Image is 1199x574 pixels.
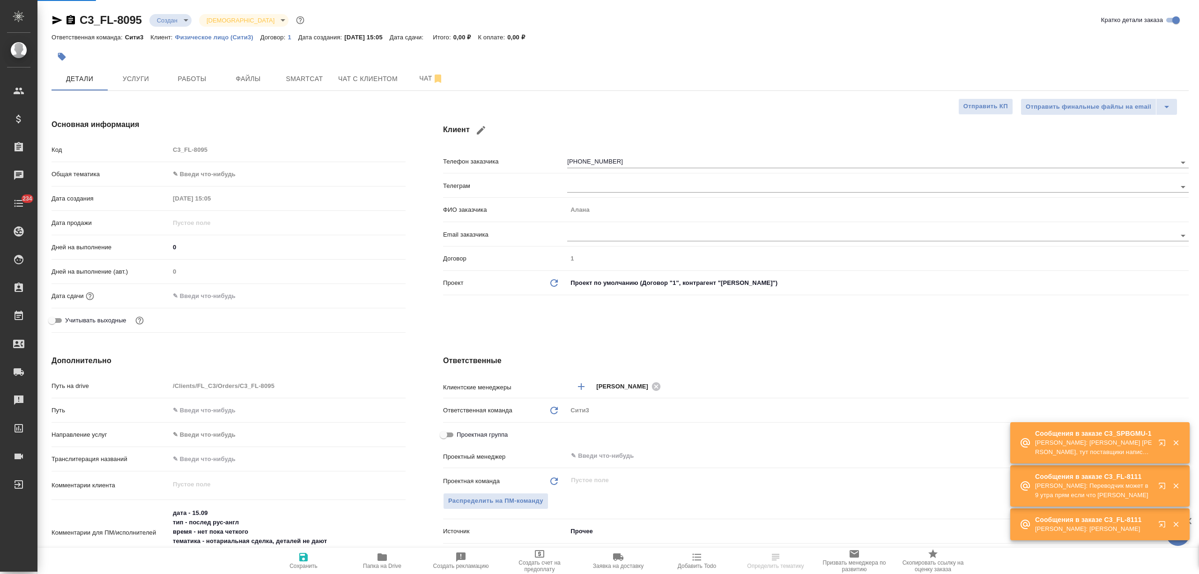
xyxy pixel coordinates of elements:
[52,455,170,464] p: Транслитерация названий
[443,181,567,191] p: Телеграм
[443,205,567,215] p: ФИО заказчика
[443,383,567,392] p: Клиентские менеджеры
[433,34,453,41] p: Итого:
[443,406,512,415] p: Ответственная команда
[390,34,426,41] p: Дата сдачи:
[1101,15,1163,25] span: Кратко детали заказа
[478,34,507,41] p: К оплате:
[678,563,716,569] span: Добавить Todo
[170,379,406,393] input: Пустое поле
[894,548,972,574] button: Скопировать ссылку на оценку заказа
[52,218,170,228] p: Дата продажи
[443,452,567,462] p: Проектный менеджер
[65,15,76,26] button: Скопировать ссылку
[1166,439,1185,447] button: Закрыть
[443,119,1189,142] h4: Клиент
[125,34,151,41] p: Сити3
[154,16,180,24] button: Создан
[170,240,406,254] input: ✎ Введи что-нибудь
[170,143,406,157] input: Пустое поле
[52,15,63,26] button: Скопировать ссылку для ЯМессенджера
[343,548,422,574] button: Папка на Drive
[567,523,1189,539] div: Прочее
[453,34,478,41] p: 0,00 ₽
[57,73,102,85] span: Детали
[443,230,567,239] p: Email заказчика
[170,166,406,182] div: ✎ Введи что-нибудь
[1153,477,1175,499] button: Открыть в новой вкладке
[199,14,289,27] div: Создан
[170,403,406,417] input: ✎ Введи что-нибудь
[433,563,489,569] span: Создать рекламацию
[432,73,444,84] svg: Отписаться
[52,528,170,537] p: Комментарии для ПМ/исполнителей
[1153,433,1175,456] button: Открыть в новой вкладке
[422,548,500,574] button: Создать рекламацию
[1153,515,1175,537] button: Открыть в новой вкладке
[170,427,406,443] div: ✎ Введи что-нибудь
[52,406,170,415] p: Путь
[173,170,394,179] div: ✎ Введи что-нибудь
[170,265,406,278] input: Пустое поле
[52,381,170,391] p: Путь на drive
[52,34,125,41] p: Ответственная команда:
[52,46,72,67] button: Добавить тэг
[507,34,532,41] p: 0,00 ₽
[170,73,215,85] span: Работы
[1177,229,1190,242] button: Open
[52,481,170,490] p: Комментарии клиента
[1035,481,1152,500] p: [PERSON_NAME]: Переводчик может в 9 утра прям если что [PERSON_NAME]
[80,14,142,26] a: C3_FL-8095
[338,73,398,85] span: Чат с клиентом
[443,278,464,288] p: Проект
[1035,429,1152,438] p: Сообщения в заказе C3_SPBGMU-1
[567,403,1189,418] div: Сити3
[294,14,306,26] button: Доп статусы указывают на важность/срочность заказа
[52,243,170,252] p: Дней на выполнение
[170,192,252,205] input: Пустое поле
[170,216,252,230] input: Пустое поле
[113,73,158,85] span: Услуги
[1021,98,1177,115] div: split button
[344,34,390,41] p: [DATE] 15:05
[1177,156,1190,169] button: Open
[1021,98,1156,115] button: Отправить финальные файлы на email
[570,475,1167,486] input: Пустое поле
[264,548,343,574] button: Сохранить
[596,382,654,391] span: [PERSON_NAME]
[52,355,406,366] h4: Дополнительно
[170,505,406,559] textarea: дата - 15.09 тип - послед рус-англ время - нет пока четкого тематика - нотариальная сделка, детал...
[149,14,192,27] div: Создан
[821,559,888,573] span: Призвать менеджера по развитию
[593,563,644,569] span: Заявка на доставку
[1026,102,1151,112] span: Отправить финальные файлы на email
[133,314,146,327] button: Выбери, если сб и вс нужно считать рабочими днями для выполнения заказа.
[260,34,288,41] p: Договор:
[84,290,96,302] button: Если добавить услуги и заполнить их объемом, то дата рассчитается автоматически
[443,493,548,509] button: Распределить на ПМ-команду
[567,203,1189,216] input: Пустое поле
[52,291,84,301] p: Дата сдачи
[52,170,170,179] p: Общая тематика
[747,563,804,569] span: Определить тематику
[457,430,508,440] span: Проектная группа
[443,157,567,166] p: Телефон заказчика
[899,559,967,573] span: Скопировать ссылку на оценку заказа
[175,34,260,41] p: Физическое лицо (Сити3)
[289,563,318,569] span: Сохранить
[52,119,406,130] h4: Основная информация
[1035,524,1152,534] p: [PERSON_NAME]: [PERSON_NAME]
[658,548,736,574] button: Добавить Todo
[52,194,170,203] p: Дата создания
[150,34,175,41] p: Клиент:
[17,194,38,203] span: 234
[570,375,592,398] button: Добавить менеджера
[170,289,252,303] input: ✎ Введи что-нибудь
[282,73,327,85] span: Smartcat
[409,73,454,84] span: Чат
[52,430,170,440] p: Направление услуг
[1035,515,1152,524] p: Сообщения в заказе C3_FL-8111
[500,548,579,574] button: Создать счет на предоплату
[298,34,344,41] p: Дата создания:
[506,559,573,573] span: Создать счет на предоплату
